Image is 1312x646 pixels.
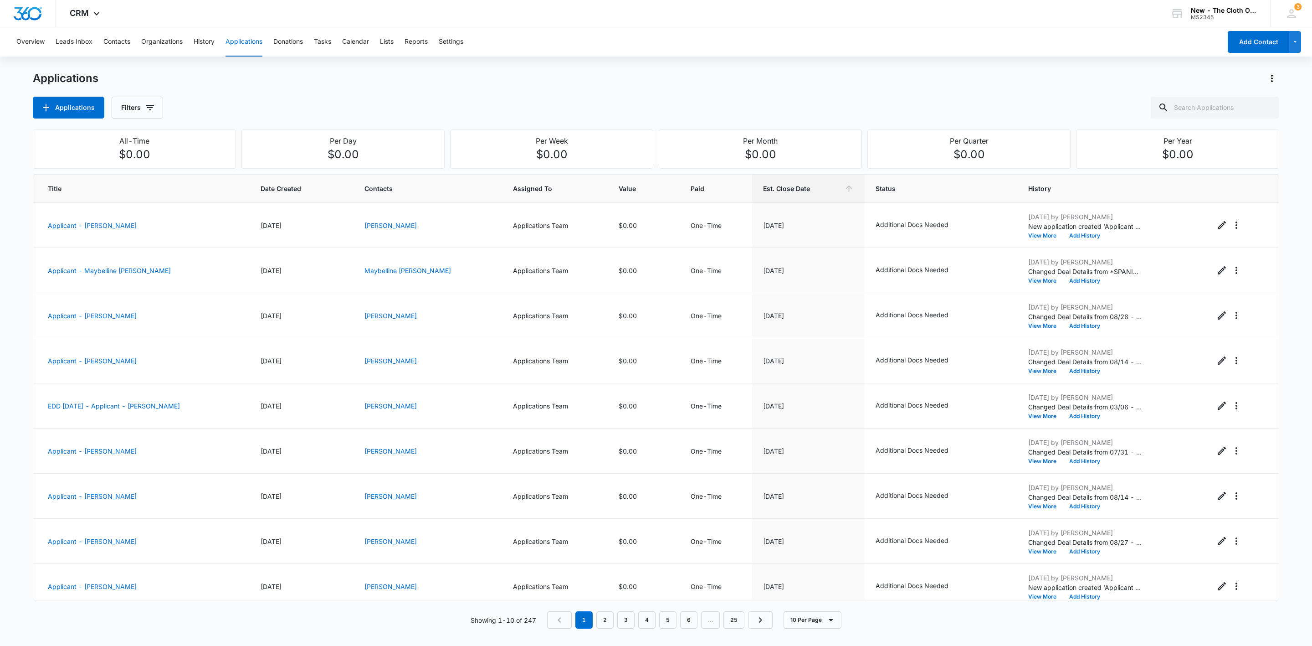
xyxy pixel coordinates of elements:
em: 1 [575,611,593,629]
span: Status [876,184,1006,193]
button: History [194,27,215,57]
p: $0.00 [665,146,856,163]
p: Additional Docs Needed [876,491,948,500]
a: Page 2 [596,611,614,629]
a: EDD [DATE] - Applicant - [PERSON_NAME] [48,402,180,410]
td: One-Time [680,293,752,338]
button: Actions [1229,353,1244,368]
p: Changed Deal Details from 03/06 - deferred. no address doc received, ultrasound does not show nam... [1028,402,1142,412]
span: $0.00 [619,583,637,590]
td: One-Time [680,429,752,474]
button: Actions [1229,489,1244,503]
a: Applicant - [PERSON_NAME] [48,583,137,590]
button: Actions [1229,308,1244,323]
button: Edit Application [1215,489,1229,503]
div: Applications Team [513,446,597,456]
p: Changed Deal Details from 08/14 - no docs received. profile in notes, ffst clear. to 08/14 - no d... [1028,492,1142,502]
span: $0.00 [619,492,637,500]
a: Page 25 [723,611,744,629]
a: Maybelline [PERSON_NAME] [364,267,451,274]
button: View More [1028,233,1063,238]
a: Applicant - [PERSON_NAME] [48,357,137,365]
p: Per Day [247,135,439,146]
p: $0.00 [873,146,1065,163]
p: Additional Docs Needed [876,355,948,365]
p: [DATE] by [PERSON_NAME] [1028,257,1142,267]
a: Page 6 [680,611,697,629]
div: notifications count [1294,3,1302,10]
button: Edit Application [1215,353,1229,368]
button: Actions [1229,444,1244,458]
button: View More [1028,549,1063,554]
div: - - Select to Edit Field [876,310,965,321]
span: [DATE] [763,402,784,410]
a: [PERSON_NAME] [364,537,417,545]
span: $0.00 [619,537,637,545]
a: Applicant - [PERSON_NAME] [48,447,137,455]
a: [PERSON_NAME] [364,492,417,500]
span: [DATE] [763,447,784,455]
span: Contacts [364,184,492,193]
button: Overview [16,27,45,57]
span: Assigned To [513,184,597,193]
a: [PERSON_NAME] [364,357,417,365]
p: [DATE] by [PERSON_NAME] [1028,528,1142,537]
button: Filters [112,97,163,119]
span: $0.00 [619,447,637,455]
button: Add History [1063,413,1107,419]
a: [PERSON_NAME] [364,222,417,229]
a: [PERSON_NAME] [364,402,417,410]
p: Additional Docs Needed [876,445,948,455]
p: Changed Deal Details from 08/27 - no docs received. possible profile for secondary applicant in n... [1028,537,1142,547]
span: $0.00 [619,402,637,410]
p: Additional Docs Needed [876,220,948,229]
p: Additional Docs Needed [876,581,948,590]
button: View More [1028,594,1063,599]
span: $0.00 [619,222,637,229]
p: Additional Docs Needed [876,536,948,545]
div: - - Select to Edit Field [876,265,965,276]
div: account id [1191,14,1257,21]
span: [DATE] [261,447,282,455]
td: One-Time [680,203,752,248]
div: Applications Team [513,266,597,275]
button: Add History [1063,233,1107,238]
button: Actions [1265,71,1279,86]
button: Add History [1063,368,1107,374]
p: Per Week [456,135,647,146]
div: Applications Team [513,582,597,591]
button: Add History [1063,323,1107,329]
p: $0.00 [247,146,439,163]
button: Contacts [103,27,130,57]
button: Add Contact [1228,31,1289,53]
button: View More [1028,368,1063,374]
button: Edit Application [1215,398,1229,413]
div: Applications Team [513,537,597,546]
span: [DATE] [261,357,282,365]
span: [DATE] [763,312,784,320]
p: Additional Docs Needed [876,265,948,274]
div: Applications Team [513,221,597,230]
div: - - Select to Edit Field [876,445,965,456]
p: $0.00 [39,146,230,163]
a: [PERSON_NAME] [364,447,417,455]
span: [DATE] [763,583,784,590]
button: Edit Application [1215,263,1229,278]
p: Changed Deal Details from 08/14 - address doc is DL, no child doc received. no profile found, ffs... [1028,357,1142,367]
span: [DATE] [261,267,282,274]
p: Showing 1-10 of 247 [471,615,536,625]
span: CRM [70,8,89,18]
p: $0.00 [456,146,647,163]
h1: Applications [33,72,98,85]
span: [DATE] [261,222,282,229]
a: Next Page [748,611,773,629]
span: [DATE] [261,492,282,500]
button: Add History [1063,459,1107,464]
span: Title [48,184,225,193]
button: Applications [33,97,104,119]
span: History [1028,184,1193,193]
button: Calendar [342,27,369,57]
button: Reports [405,27,428,57]
p: [DATE] by [PERSON_NAME] [1028,347,1142,357]
p: Changed Deal Details from *SPANISH* 07/31 - No docs rcvd. Need clarification on 2 or 3 children a... [1028,267,1142,276]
